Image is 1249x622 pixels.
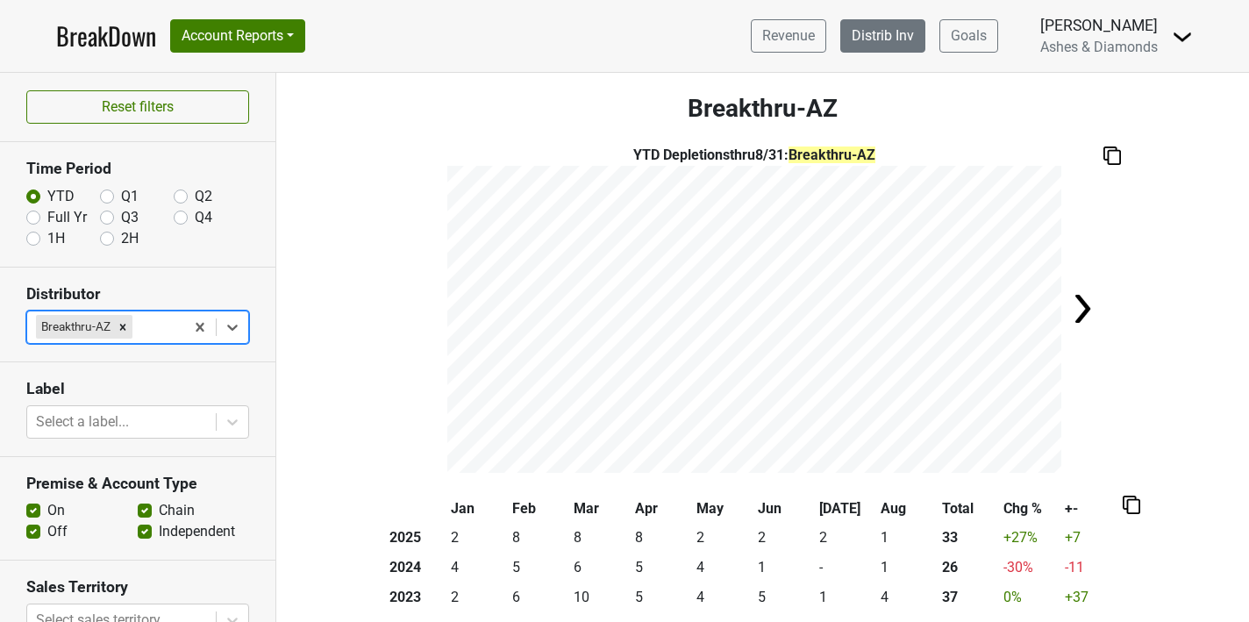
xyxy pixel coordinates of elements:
th: Total [939,494,1000,524]
h3: Premise & Account Type [26,475,249,493]
td: 10 [570,583,632,612]
label: 2H [121,228,139,249]
th: Mar [570,494,632,524]
td: 0 % [1000,583,1061,612]
th: Chg % [1000,494,1061,524]
label: Q2 [195,186,212,207]
th: 2024 [386,553,447,583]
h3: Distributor [26,285,249,304]
td: +37 [1061,583,1123,612]
td: 4 [447,553,509,583]
td: 1 [877,553,939,583]
a: Revenue [751,19,826,53]
span: Breakthru-AZ [789,147,875,163]
th: 33 [939,524,1000,554]
td: 5 [754,583,816,612]
th: Feb [509,494,570,524]
button: Reset filters [26,90,249,124]
td: 4 [693,583,754,612]
label: Off [47,521,68,542]
label: Full Yr [47,207,87,228]
label: Q1 [121,186,139,207]
td: +27 % [1000,524,1061,554]
div: Remove Breakthru-AZ [113,315,132,338]
a: BreakDown [56,18,156,54]
h3: Breakthru-AZ [276,94,1249,124]
td: 8 [570,524,632,554]
label: Q3 [121,207,139,228]
div: YTD Depletions thru 8/31 : [447,145,1061,166]
th: 26 [939,553,1000,583]
label: Q4 [195,207,212,228]
td: 5 [632,553,693,583]
th: 2025 [386,524,447,554]
td: -30 % [1000,553,1061,583]
td: 5 [509,553,570,583]
td: 2 [693,524,754,554]
td: 1 [816,583,877,612]
h3: Time Period [26,160,249,178]
label: Independent [159,521,235,542]
a: Goals [939,19,998,53]
td: 8 [632,524,693,554]
td: -11 [1061,553,1123,583]
label: Chain [159,500,195,521]
img: Arrow right [1065,291,1100,326]
th: +- [1061,494,1123,524]
th: 2023 [386,583,447,612]
img: Copy to clipboard [1103,147,1121,165]
th: Jan [447,494,509,524]
button: Account Reports [170,19,305,53]
td: +7 [1061,524,1123,554]
td: 4 [877,583,939,612]
img: Dropdown Menu [1172,26,1193,47]
th: Jun [754,494,816,524]
label: YTD [47,186,75,207]
th: Aug [877,494,939,524]
td: 8 [509,524,570,554]
h3: Label [26,380,249,398]
td: 2 [754,524,816,554]
td: 5 [632,583,693,612]
img: Copy to clipboard [1123,496,1140,514]
td: 6 [570,553,632,583]
div: Breakthru-AZ [36,315,113,338]
th: May [693,494,754,524]
td: 4 [693,553,754,583]
td: 2 [816,524,877,554]
a: Distrib Inv [840,19,925,53]
td: 2 [447,583,509,612]
td: 1 [754,553,816,583]
th: Apr [632,494,693,524]
th: 37 [939,583,1000,612]
td: 2 [447,524,509,554]
td: 6 [509,583,570,612]
span: Ashes & Diamonds [1040,39,1158,55]
label: On [47,500,65,521]
label: 1H [47,228,65,249]
td: 1 [877,524,939,554]
td: - [816,553,877,583]
h3: Sales Territory [26,578,249,597]
th: [DATE] [816,494,877,524]
div: [PERSON_NAME] [1040,14,1158,37]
